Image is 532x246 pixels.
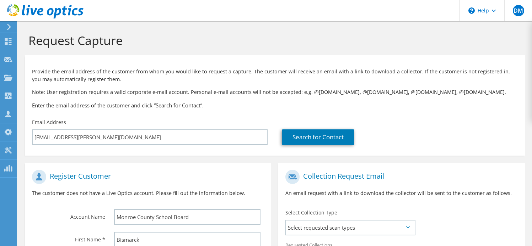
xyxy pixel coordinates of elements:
[32,68,518,83] p: Provide the email address of the customer from whom you would like to request a capture. The cust...
[285,209,337,216] label: Select Collection Type
[286,220,414,235] span: Select requested scan types
[285,170,514,184] h1: Collection Request Email
[32,88,518,96] p: Note: User registration requires a valid corporate e-mail account. Personal e-mail accounts will ...
[32,101,518,109] h3: Enter the email address of the customer and click “Search for Contact”.
[32,189,264,197] p: The customer does not have a Live Optics account. Please fill out the information below.
[32,209,105,220] label: Account Name
[468,7,475,14] svg: \n
[285,189,517,197] p: An email request with a link to download the collector will be sent to the customer as follows.
[32,119,66,126] label: Email Address
[282,129,354,145] a: Search for Contact
[32,232,105,243] label: First Name *
[28,33,518,48] h1: Request Capture
[32,170,260,184] h1: Register Customer
[513,5,524,16] span: DM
